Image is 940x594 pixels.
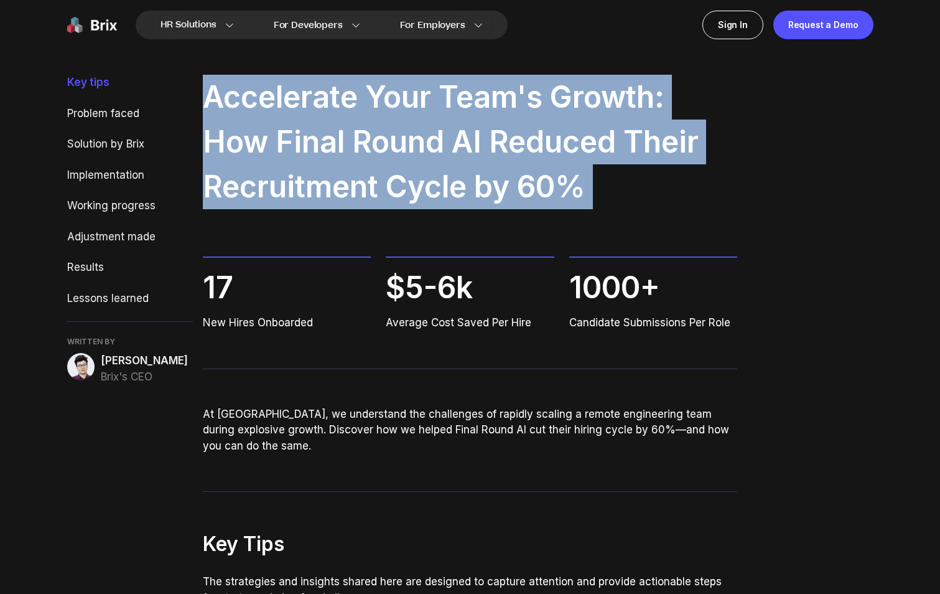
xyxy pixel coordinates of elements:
[67,260,193,276] div: Results
[203,75,737,209] h2: Accelerate Your Team's Growth: How Final Round AI Reduced Their Recruitment Cycle by 60%
[161,15,216,35] span: HR Solutions
[569,265,737,310] span: 1000+
[203,407,737,455] p: At [GEOGRAPHIC_DATA], we understand the challenges of rapidly scaling a remote engineering team d...
[569,315,737,331] span: Candidate Submissions Per Role
[67,75,193,91] div: Key tips
[67,337,193,347] span: WRITTEN BY
[67,167,193,184] div: Implementation
[67,353,95,380] img: alex
[400,19,465,32] span: For Employers
[702,11,763,39] a: Sign In
[203,529,737,559] h2: Key Tips
[67,106,193,122] div: Problem faced
[274,19,343,32] span: For Developers
[203,265,371,310] span: 17
[67,229,193,245] div: Adjustment made
[203,315,371,331] span: New Hires Onboarded
[386,315,554,331] span: Average Cost Saved Per Hire
[773,11,873,39] a: Request a Demo
[101,369,188,385] span: Brix's CEO
[67,198,193,214] div: Working progress
[101,353,188,369] span: [PERSON_NAME]
[67,136,193,153] div: Solution by Brix
[386,265,554,310] span: $5-6k
[67,291,193,307] div: Lessons learned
